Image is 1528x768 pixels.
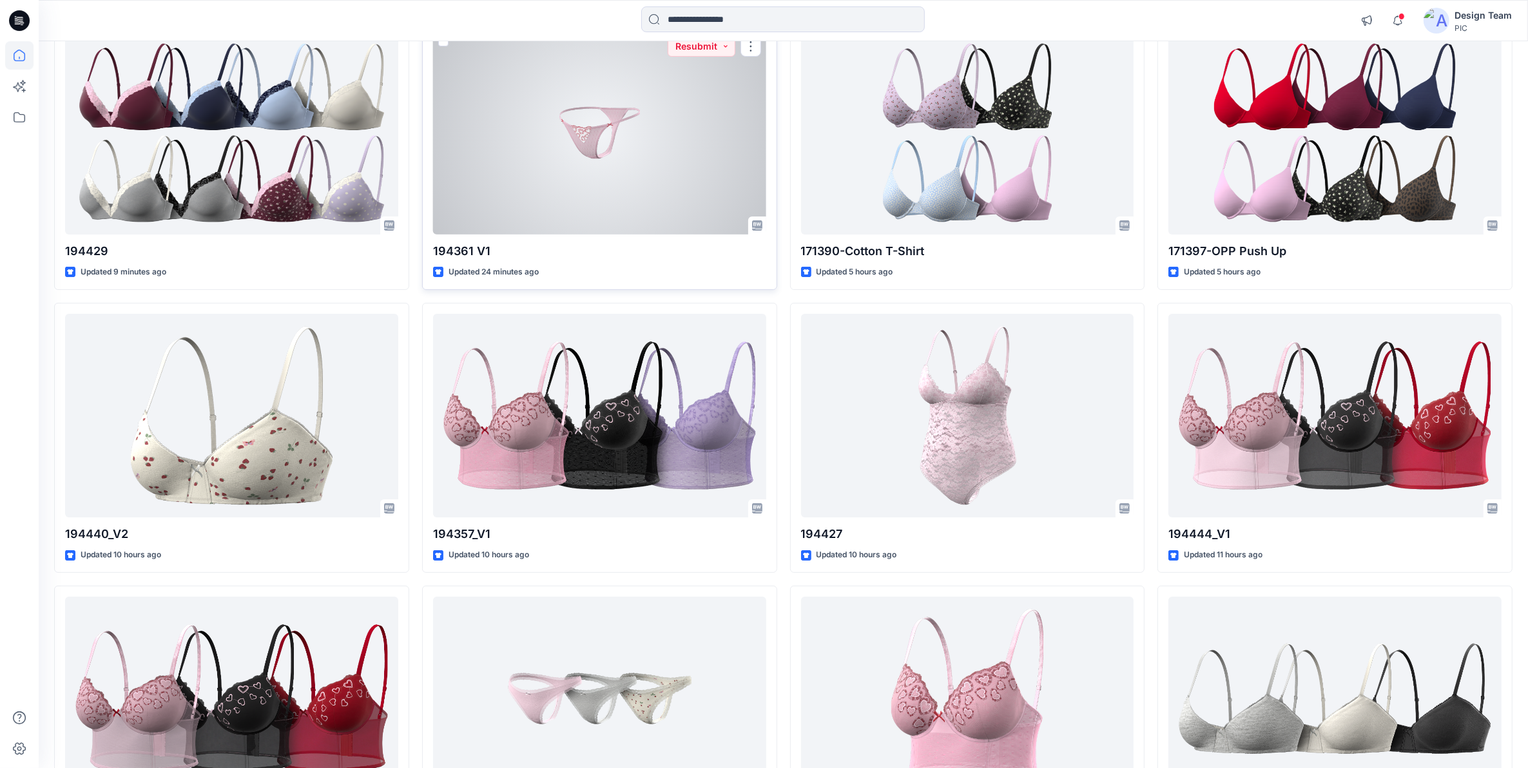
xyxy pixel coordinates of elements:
[65,31,398,235] a: 194429
[65,314,398,518] a: 194440_V2
[1455,8,1512,23] div: Design Team
[449,265,539,279] p: Updated 24 minutes ago
[1168,525,1502,543] p: 194444_V1
[801,31,1134,235] a: 171390-Cotton T-Shirt
[801,242,1134,260] p: 171390-Cotton T-Shirt
[433,31,766,235] a: 194361 V1
[1168,242,1502,260] p: 171397-OPP Push Up
[65,525,398,543] p: 194440_V2
[65,242,398,260] p: 194429
[433,242,766,260] p: 194361 V1
[1184,548,1262,562] p: Updated 11 hours ago
[801,314,1134,518] a: 194427
[1184,265,1261,279] p: Updated 5 hours ago
[801,525,1134,543] p: 194427
[817,265,893,279] p: Updated 5 hours ago
[1455,23,1512,33] div: PIC
[1168,314,1502,518] a: 194444_V1
[433,525,766,543] p: 194357_V1
[817,548,897,562] p: Updated 10 hours ago
[1424,8,1449,34] img: avatar
[81,548,161,562] p: Updated 10 hours ago
[1168,31,1502,235] a: 171397-OPP Push Up
[81,265,166,279] p: Updated 9 minutes ago
[449,548,529,562] p: Updated 10 hours ago
[433,314,766,518] a: 194357_V1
